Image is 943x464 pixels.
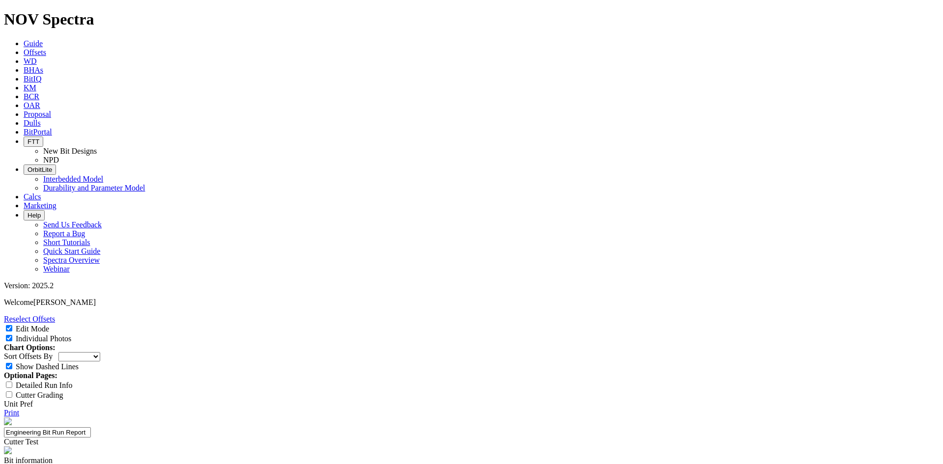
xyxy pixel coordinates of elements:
[4,417,939,456] report-header: 'Engineering Bit Run Report'
[4,400,33,408] a: Unit Pref
[24,48,46,56] a: Offsets
[43,229,85,238] a: Report a Bug
[24,164,56,175] button: OrbitLite
[24,39,43,48] a: Guide
[24,92,39,101] a: BCR
[24,83,36,92] a: KM
[16,325,49,333] label: Edit Mode
[4,281,939,290] div: Version: 2025.2
[43,265,70,273] a: Webinar
[28,138,39,145] span: FTT
[43,175,103,183] a: Interbedded Model
[24,210,45,220] button: Help
[4,343,55,352] strong: Chart Options:
[24,57,37,65] a: WD
[4,427,91,437] input: Click to edit report title
[16,381,73,389] label: Detailed Run Info
[24,66,43,74] a: BHAs
[4,437,939,446] div: Cutter Test
[43,147,97,155] a: New Bit Designs
[4,417,12,425] img: NOV_WT_RH_Logo_Vert_RGB_F.d63d51a4.png
[28,166,52,173] span: OrbitLite
[4,409,19,417] a: Print
[24,101,40,109] a: OAR
[16,362,79,371] label: Show Dashed Lines
[24,136,43,147] button: FTT
[24,128,52,136] a: BitPortal
[43,256,100,264] a: Spectra Overview
[43,247,100,255] a: Quick Start Guide
[24,110,51,118] a: Proposal
[43,156,59,164] a: NPD
[24,119,41,127] a: Dulls
[4,352,53,360] label: Sort Offsets By
[4,10,939,28] h1: NOV Spectra
[28,212,41,219] span: Help
[33,298,96,306] span: [PERSON_NAME]
[4,371,57,380] strong: Optional Pages:
[4,446,12,454] img: spectra-logo.8771a380.png
[43,238,90,246] a: Short Tutorials
[16,391,63,399] label: Cutter Grading
[24,201,56,210] a: Marketing
[4,298,939,307] p: Welcome
[43,220,102,229] a: Send Us Feedback
[43,184,145,192] a: Durability and Parameter Model
[16,334,71,343] label: Individual Photos
[24,192,41,201] a: Calcs
[4,315,55,323] a: Reselect Offsets
[24,75,41,83] a: BitIQ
